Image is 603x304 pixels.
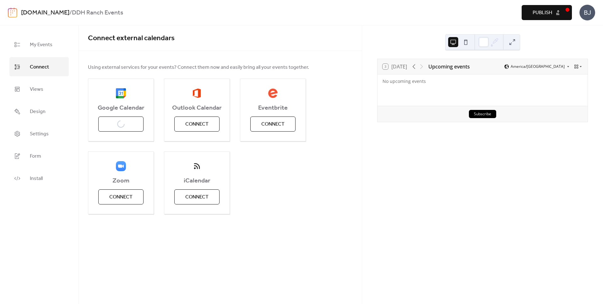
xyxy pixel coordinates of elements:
[469,110,496,118] button: Subscribe
[185,121,209,128] span: Connect
[30,62,49,72] span: Connect
[88,104,154,112] span: Google Calendar
[383,78,478,84] div: No upcoming events
[164,104,230,112] span: Outlook Calendar
[9,124,69,143] a: Settings
[185,193,209,201] span: Connect
[116,88,126,98] img: google
[30,84,43,94] span: Views
[9,169,69,188] a: Install
[164,177,230,185] span: iCalendar
[9,79,69,99] a: Views
[88,31,175,45] span: Connect external calendars
[9,102,69,121] a: Design
[9,57,69,76] a: Connect
[30,129,49,139] span: Settings
[193,88,201,98] img: outlook
[511,65,565,68] span: America/[GEOGRAPHIC_DATA]
[30,174,43,183] span: Install
[174,189,220,204] button: Connect
[428,63,470,70] div: Upcoming events
[116,161,126,171] img: zoom
[250,117,296,132] button: Connect
[8,8,17,18] img: logo
[9,146,69,166] a: Form
[30,151,41,161] span: Form
[192,161,202,171] img: ical
[261,121,285,128] span: Connect
[98,189,144,204] button: Connect
[533,9,552,17] span: Publish
[109,193,133,201] span: Connect
[69,7,72,19] b: /
[88,64,309,71] span: Using external services for your events? Connect them now and easily bring all your events together.
[30,107,46,117] span: Design
[174,117,220,132] button: Connect
[88,177,154,185] span: Zoom
[268,88,278,98] img: eventbrite
[579,5,595,20] div: BJ
[240,104,306,112] span: Eventbrite
[21,7,69,19] a: [DOMAIN_NAME]
[30,40,52,50] span: My Events
[72,7,123,19] b: DDH Ranch Events
[522,5,572,20] button: Publish
[9,35,69,54] a: My Events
